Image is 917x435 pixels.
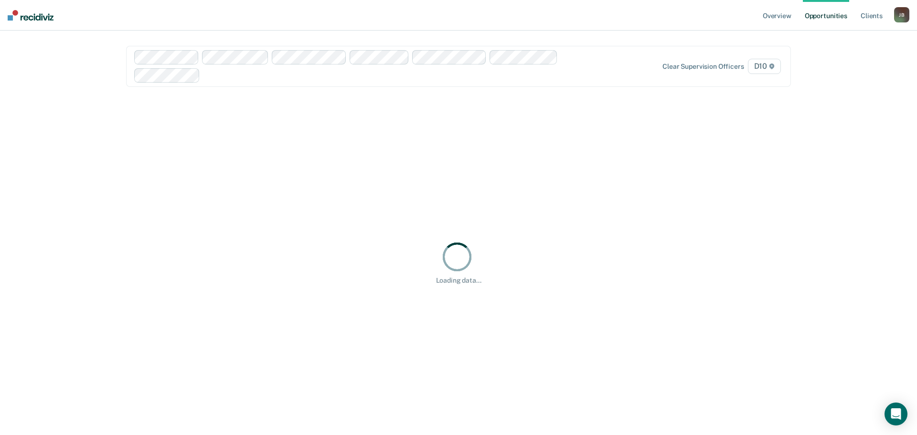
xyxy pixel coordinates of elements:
img: Recidiviz [8,10,53,21]
div: J B [894,7,909,22]
span: D10 [748,59,781,74]
div: Loading data... [436,276,481,285]
button: JB [894,7,909,22]
div: Clear supervision officers [662,63,744,71]
div: Open Intercom Messenger [885,403,907,425]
